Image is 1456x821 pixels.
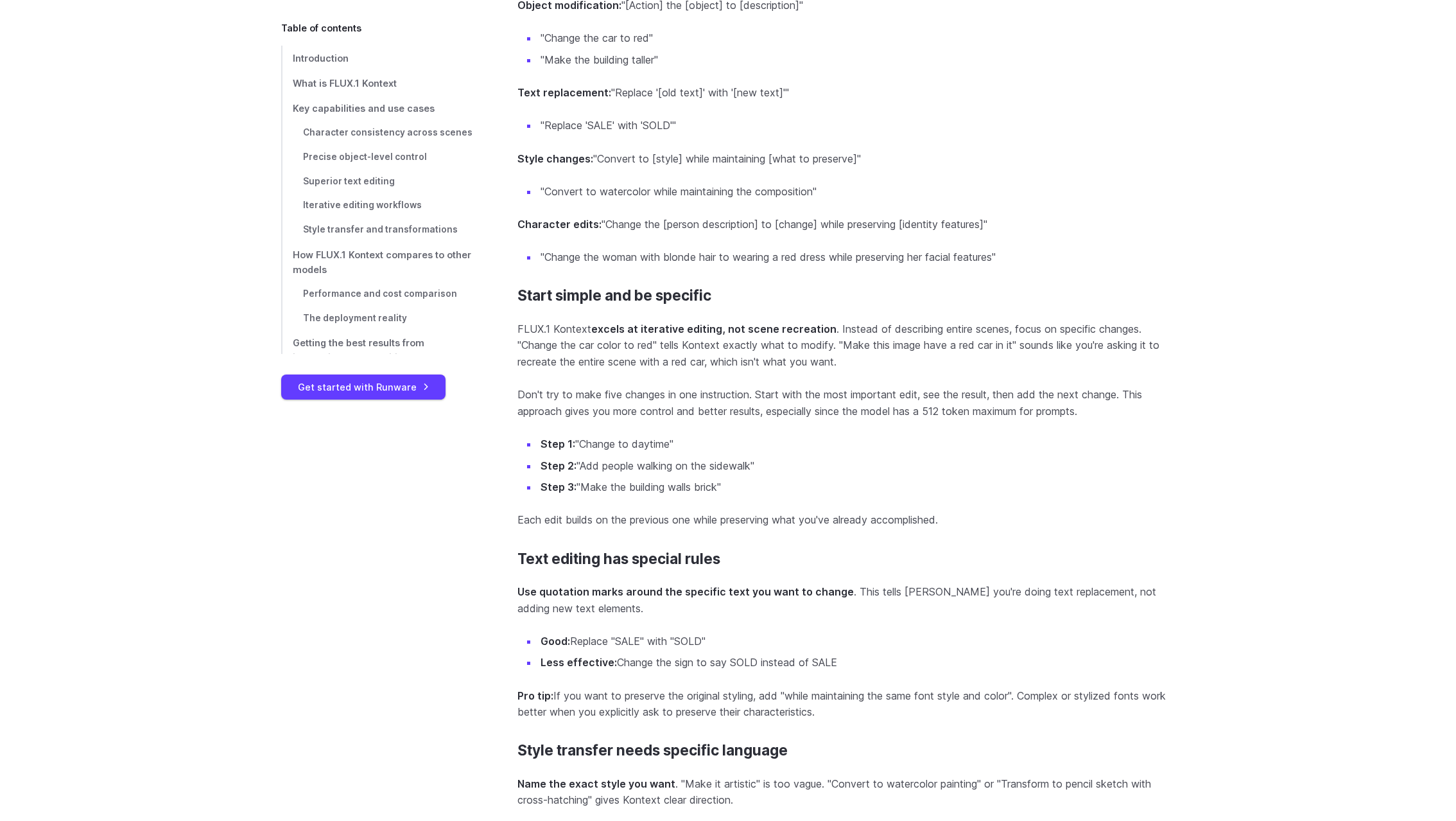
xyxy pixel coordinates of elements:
[538,30,1175,47] li: "Change the car to red"
[303,127,472,137] span: Character consistency across scenes
[517,218,602,231] strong: Character edits:
[541,656,617,669] strong: Less effective:
[281,96,476,121] a: Key capabilities and use cases
[281,218,476,242] a: Style transfer and transformations
[538,633,1175,650] li: Replace "SALE" with "SOLD"
[538,52,1175,69] li: "Make the building taller"
[538,479,1175,496] li: "Make the building walls brick"
[541,437,575,450] strong: Step 1:
[293,103,435,114] span: Key capabilities and use cases
[517,85,1175,102] p: "Replace '[old text]' with '[new text]'"
[281,170,476,194] a: Superior text editing
[538,655,1175,671] li: Change the sign to say SOLD instead of SALE
[281,21,361,35] span: Table of contents
[517,216,1175,233] p: "Change the [person description] to [change] while preserving [identity features]"
[281,193,476,218] a: Iterative editing workflows
[541,459,576,472] strong: Step 2:
[517,86,611,99] strong: Text replacement:
[303,288,457,299] span: Performance and cost comparison
[538,184,1175,200] li: "Convert to watercolor while maintaining the composition"
[293,338,424,364] span: Getting the best results from instruction-based editing
[303,313,407,323] span: The deployment reality
[293,249,471,275] span: How FLUX.1 Kontext compares to other models
[541,481,576,493] strong: Step 3:
[281,121,476,145] a: Character consistency across scenes
[517,777,675,790] strong: Name the exact style you want
[293,53,349,64] span: Introduction
[541,635,570,648] strong: Good:
[281,282,476,306] a: Performance and cost comparison
[591,322,836,335] strong: excels at iterative editing, not scene recreation
[538,458,1175,475] li: "Add people walking on the sidewalk"
[517,152,593,165] strong: Style changes:
[281,375,446,400] a: Get started with Runware
[303,200,422,210] span: Iterative editing workflows
[538,249,1175,266] li: "Change the woman with blonde hair to wearing a red dress while preserving her facial features"
[517,287,711,305] a: Start simple and be specific
[303,224,458,234] span: Style transfer and transformations
[517,742,788,759] a: Style transfer needs specific language
[517,585,854,598] strong: Use quotation marks around the specific text you want to change
[281,46,476,71] a: Introduction
[517,776,1175,809] p: . "Make it artistic" is too vague. "Convert to watercolor painting" or "Transform to pencil sketc...
[303,176,395,186] span: Superior text editing
[281,242,476,282] a: How FLUX.1 Kontext compares to other models
[538,436,1175,453] li: "Change to daytime"
[538,118,1175,134] li: "Replace 'SALE' with 'SOLD'"
[517,387,1175,419] p: Don't try to make five changes in one instruction. Start with the most important edit, see the re...
[517,512,1175,529] p: Each edit builds on the previous one while preserving what you've already accomplished.
[517,551,720,568] a: Text editing has special rules
[517,584,1175,617] p: . This tells [PERSON_NAME] you're doing text replacement, not adding new text elements.
[281,71,476,96] a: What is FLUX.1 Kontext
[517,321,1175,371] p: FLUX.1 Kontext . Instead of describing entire scenes, focus on specific changes. "Change the car ...
[517,689,553,702] strong: Pro tip:
[281,306,476,331] a: The deployment reality
[517,688,1175,721] p: If you want to preserve the original styling, add "while maintaining the same font style and colo...
[303,152,427,162] span: Precise object-level control
[293,78,397,89] span: What is FLUX.1 Kontext
[281,331,476,371] a: Getting the best results from instruction-based editing
[281,145,476,170] a: Precise object-level control
[517,151,1175,168] p: "Convert to [style] while maintaining [what to preserve]"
